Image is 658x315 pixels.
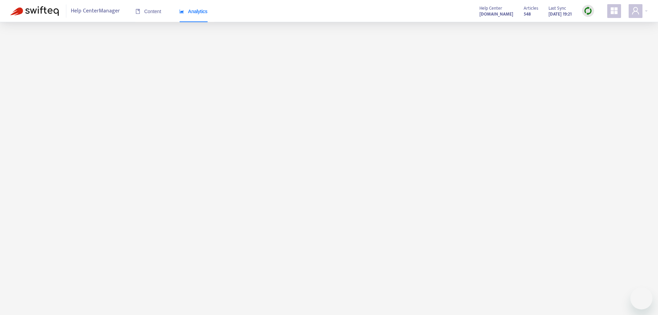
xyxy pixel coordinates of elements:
[630,287,652,309] iframe: Button to launch messaging window
[135,9,140,14] span: book
[479,10,513,18] a: [DOMAIN_NAME]
[549,10,572,18] strong: [DATE] 19:21
[10,6,59,16] img: Swifteq
[135,9,161,14] span: Content
[524,10,531,18] strong: 548
[584,7,592,15] img: sync.dc5367851b00ba804db3.png
[631,7,640,15] span: user
[71,4,120,18] span: Help Center Manager
[549,4,566,12] span: Last Sync
[610,7,618,15] span: appstore
[179,9,184,14] span: area-chart
[524,4,538,12] span: Articles
[179,9,208,14] span: Analytics
[479,4,502,12] span: Help Center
